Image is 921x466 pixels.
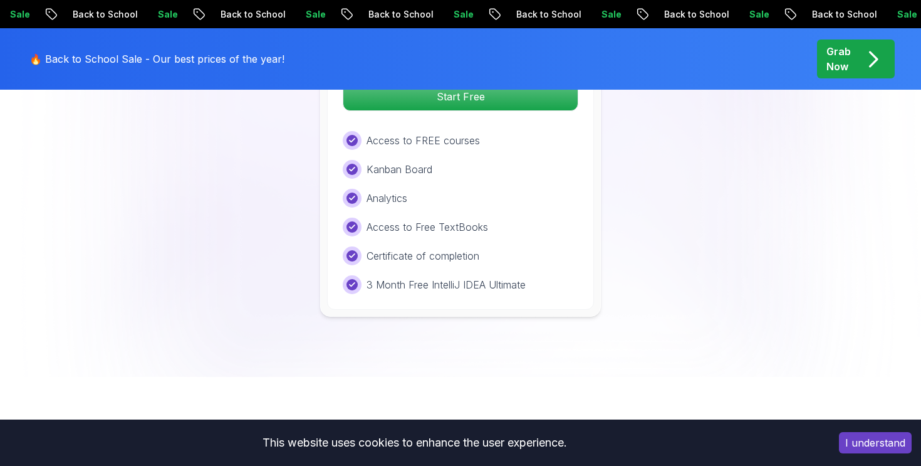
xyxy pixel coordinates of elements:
[653,8,738,21] p: Back to School
[590,8,630,21] p: Sale
[367,277,526,292] p: 3 Month Free IntelliJ IDEA Ultimate
[343,82,578,111] button: Start Free
[294,8,335,21] p: Sale
[801,8,886,21] p: Back to School
[367,248,479,263] p: Certificate of completion
[839,432,912,453] button: Accept cookies
[367,220,488,235] p: Access to Free TextBooks
[367,191,407,206] p: Analytics
[738,8,778,21] p: Sale
[357,8,442,21] p: Back to School
[61,8,147,21] p: Back to School
[367,162,432,177] p: Kanban Board
[29,51,284,66] p: 🔥 Back to School Sale - Our best prices of the year!
[343,90,578,103] a: Start Free
[505,8,590,21] p: Back to School
[367,133,480,148] p: Access to FREE courses
[343,83,578,110] p: Start Free
[442,8,482,21] p: Sale
[9,429,820,457] div: This website uses cookies to enhance the user experience.
[147,8,187,21] p: Sale
[209,8,294,21] p: Back to School
[826,44,851,74] p: Grab Now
